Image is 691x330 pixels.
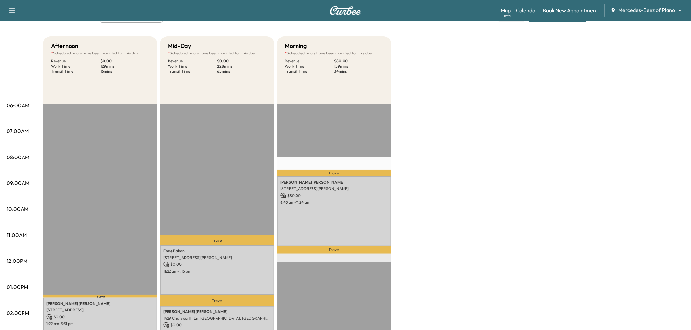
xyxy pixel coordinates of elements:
[100,69,150,74] p: 16 mins
[280,180,388,185] p: [PERSON_NAME] [PERSON_NAME]
[168,64,217,69] p: Work Time
[51,69,100,74] p: Transit Time
[163,309,271,314] p: [PERSON_NAME] [PERSON_NAME]
[334,58,383,64] p: $ 80.00
[46,321,154,326] p: 1:22 pm - 3:31 pm
[168,58,217,64] p: Revenue
[43,295,157,298] p: Travel
[504,13,511,18] div: Beta
[330,6,361,15] img: Curbee Logo
[543,7,598,14] a: Book New Appointment
[46,314,154,320] p: $ 0.00
[51,41,78,51] h5: Afternoon
[280,186,388,191] p: [STREET_ADDRESS][PERSON_NAME]
[217,69,266,74] p: 65 mins
[160,295,274,306] p: Travel
[168,51,266,56] p: Scheduled hours have been modified for this day
[51,51,150,56] p: Scheduled hours have been modified for this day
[46,301,154,306] p: [PERSON_NAME] [PERSON_NAME]
[7,257,27,265] p: 12:00PM
[285,51,383,56] p: Scheduled hours have been modified for this day
[7,179,29,187] p: 09:00AM
[285,64,334,69] p: Work Time
[280,200,388,205] p: 8:45 am - 11:24 am
[217,64,266,69] p: 228 mins
[51,58,100,64] p: Revenue
[163,248,271,254] p: Emre Bakan
[280,193,388,199] p: $ 80.00
[285,69,334,74] p: Transit Time
[516,7,538,14] a: Calendar
[168,69,217,74] p: Transit Time
[160,235,274,245] p: Travel
[51,64,100,69] p: Work Time
[7,283,28,291] p: 01:00PM
[277,170,391,176] p: Travel
[46,307,154,313] p: [STREET_ADDRESS]
[217,58,266,64] p: $ 0.00
[334,64,383,69] p: 159 mins
[501,7,511,14] a: MapBeta
[100,58,150,64] p: $ 0.00
[7,309,29,317] p: 02:00PM
[7,231,27,239] p: 11:00AM
[285,58,334,64] p: Revenue
[7,101,29,109] p: 06:00AM
[277,246,391,254] p: Travel
[168,41,191,51] h5: Mid-Day
[163,262,271,267] p: $ 0.00
[285,41,307,51] h5: Morning
[619,7,675,14] span: Mercedes-Benz of Plano
[163,269,271,274] p: 11:22 am - 1:16 pm
[100,64,150,69] p: 129 mins
[7,205,28,213] p: 10:00AM
[163,322,271,328] p: $ 0.00
[163,316,271,321] p: 1429 Chatsworth Ln, [GEOGRAPHIC_DATA], [GEOGRAPHIC_DATA], [GEOGRAPHIC_DATA]
[334,69,383,74] p: 34 mins
[7,153,29,161] p: 08:00AM
[163,255,271,260] p: [STREET_ADDRESS][PERSON_NAME]
[7,127,29,135] p: 07:00AM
